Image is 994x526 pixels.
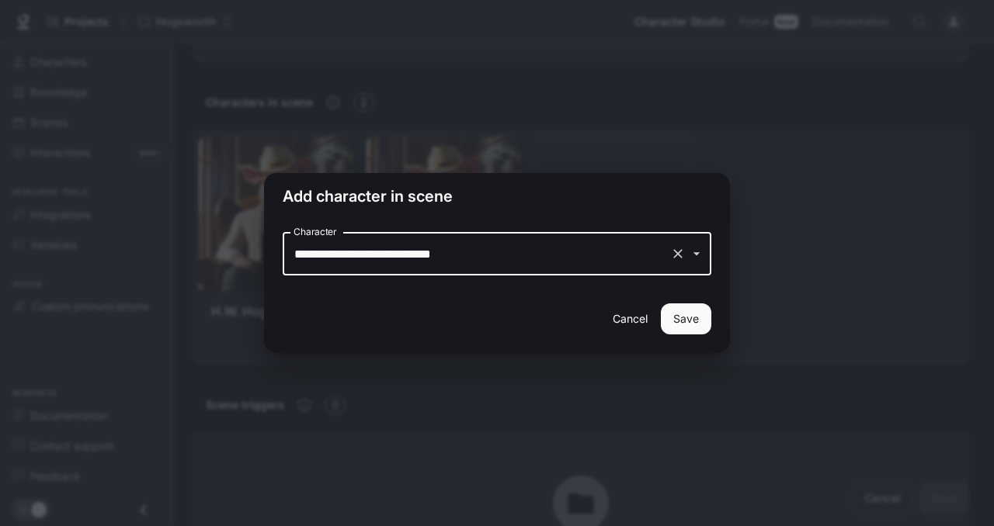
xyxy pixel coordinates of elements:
[667,243,689,265] button: Clear
[605,303,655,334] button: Cancel
[264,173,730,220] h2: Add character in scene
[294,225,337,238] label: Character
[661,303,711,334] button: Save
[687,244,706,263] button: Open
